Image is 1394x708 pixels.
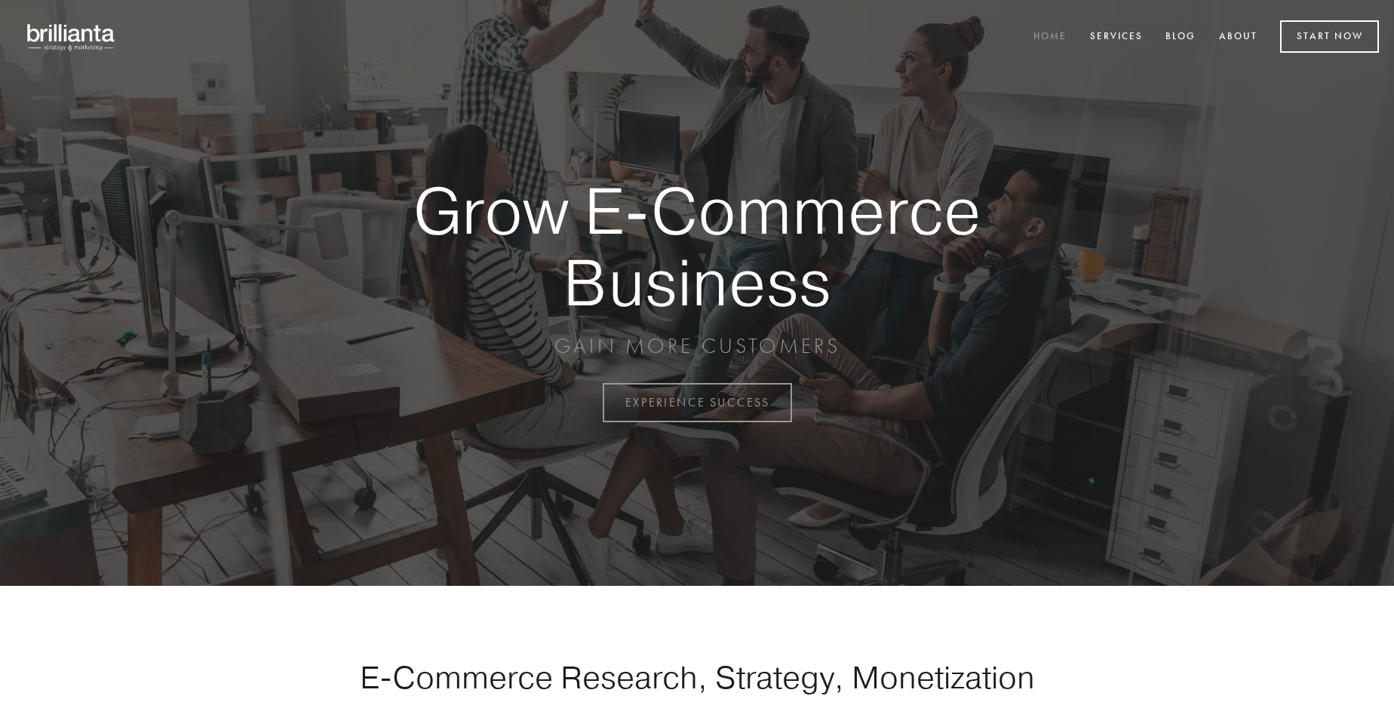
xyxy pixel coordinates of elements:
a: Start Now [1280,20,1379,53]
p: GAIN MORE CUSTOMERS [361,333,1033,360]
a: About [1209,25,1267,50]
h1: E-Commerce Research, Strategy, Monetization [312,658,1082,696]
a: EXPERIENCE SUCCESS [603,383,792,422]
img: brillianta - research, strategy, marketing [15,15,128,59]
a: Home [1024,25,1076,50]
a: Services [1080,25,1153,50]
a: Blog [1156,25,1205,50]
strong: Grow E-Commerce Business [361,175,1033,317]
